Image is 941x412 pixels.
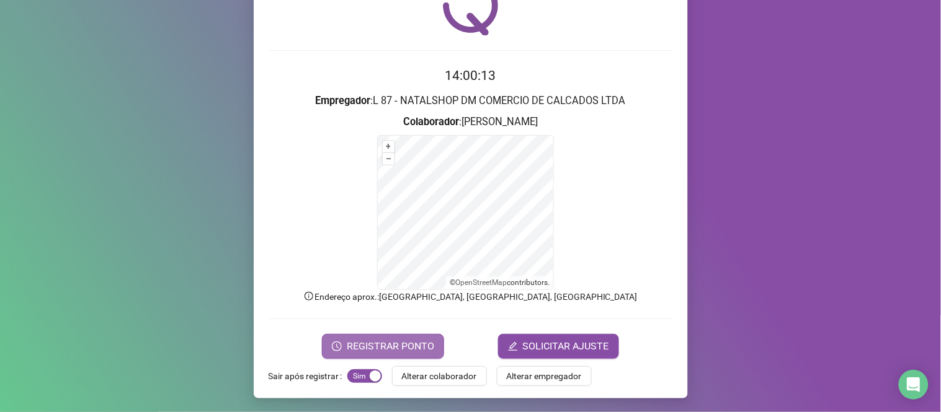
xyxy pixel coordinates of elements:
[445,68,496,83] time: 14:00:13
[269,366,347,386] label: Sair após registrar
[316,95,371,107] strong: Empregador
[269,114,673,130] h3: : [PERSON_NAME]
[498,334,619,359] button: editSOLICITAR AJUSTE
[332,341,342,351] span: clock-circle
[403,116,459,128] strong: Colaborador
[347,339,434,354] span: REGISTRAR PONTO
[303,291,314,302] span: info-circle
[383,141,395,152] button: +
[392,366,487,386] button: Alterar colaborador
[508,341,518,351] span: edit
[269,290,673,304] p: Endereço aprox. : [GEOGRAPHIC_DATA], [GEOGRAPHIC_DATA], [GEOGRAPHIC_DATA]
[450,278,550,287] li: © contributors.
[507,369,582,383] span: Alterar empregador
[523,339,609,354] span: SOLICITAR AJUSTE
[899,370,929,400] div: Open Intercom Messenger
[269,93,673,109] h3: : L 87 - NATALSHOP DM COMERCIO DE CALCADOS LTDA
[402,369,477,383] span: Alterar colaborador
[322,334,444,359] button: REGISTRAR PONTO
[455,278,507,287] a: OpenStreetMap
[497,366,592,386] button: Alterar empregador
[383,153,395,165] button: –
